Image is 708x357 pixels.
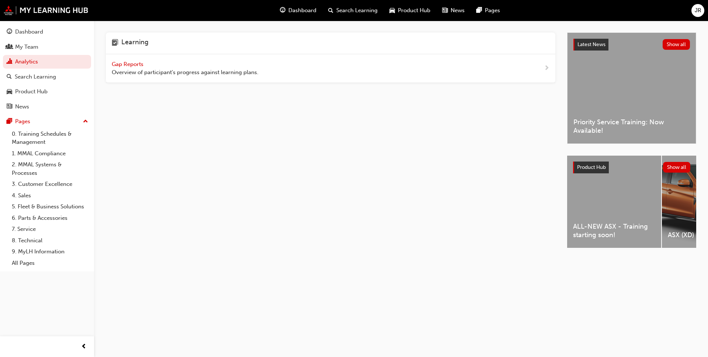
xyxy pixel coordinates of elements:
[336,6,378,15] span: Search Learning
[398,6,430,15] span: Product Hub
[9,159,91,178] a: 2. MMAL Systems & Processes
[383,3,436,18] a: car-iconProduct Hub
[573,118,690,135] span: Priority Service Training: Now Available!
[7,118,12,125] span: pages-icon
[476,6,482,15] span: pages-icon
[112,38,118,48] span: learning-icon
[9,201,91,212] a: 5. Fleet & Business Solutions
[83,117,88,126] span: up-icon
[9,178,91,190] a: 3. Customer Excellence
[544,64,549,73] span: next-icon
[9,128,91,148] a: 0. Training Schedules & Management
[288,6,316,15] span: Dashboard
[4,6,88,15] img: mmal
[3,55,91,69] a: Analytics
[112,61,145,67] span: Gap Reports
[274,3,322,18] a: guage-iconDashboard
[471,3,506,18] a: pages-iconPages
[389,6,395,15] span: car-icon
[577,164,606,170] span: Product Hub
[577,41,605,48] span: Latest News
[15,28,43,36] div: Dashboard
[15,87,48,96] div: Product Hub
[280,6,285,15] span: guage-icon
[7,89,12,95] span: car-icon
[3,70,91,84] a: Search Learning
[15,43,38,51] div: My Team
[15,103,29,111] div: News
[573,39,690,51] a: Latest NewsShow all
[15,117,30,126] div: Pages
[81,342,87,351] span: prev-icon
[695,6,701,15] span: JR
[9,148,91,159] a: 1. MMAL Compliance
[567,156,661,248] a: ALL-NEW ASX - Training starting soon!
[9,246,91,257] a: 9. MyLH Information
[3,85,91,98] a: Product Hub
[15,73,56,81] div: Search Learning
[567,32,696,144] a: Latest NewsShow allPriority Service Training: Now Available!
[691,4,704,17] button: JR
[573,162,690,173] a: Product HubShow all
[9,223,91,235] a: 7. Service
[436,3,471,18] a: news-iconNews
[7,74,12,80] span: search-icon
[112,68,258,77] span: Overview of participant's progress against learning plans.
[7,104,12,110] span: news-icon
[322,3,383,18] a: search-iconSearch Learning
[9,212,91,224] a: 6. Parts & Accessories
[485,6,500,15] span: Pages
[451,6,465,15] span: News
[7,44,12,51] span: people-icon
[3,115,91,128] button: Pages
[9,235,91,246] a: 8. Technical
[7,59,12,65] span: chart-icon
[663,162,691,173] button: Show all
[3,100,91,114] a: News
[9,257,91,269] a: All Pages
[9,190,91,201] a: 4. Sales
[3,25,91,39] a: Dashboard
[121,38,149,48] h4: Learning
[573,222,655,239] span: ALL-NEW ASX - Training starting soon!
[663,39,690,50] button: Show all
[3,40,91,54] a: My Team
[7,29,12,35] span: guage-icon
[442,6,448,15] span: news-icon
[328,6,333,15] span: search-icon
[3,24,91,115] button: DashboardMy TeamAnalyticsSearch LearningProduct HubNews
[106,54,555,83] a: Gap Reports Overview of participant's progress against learning plans.next-icon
